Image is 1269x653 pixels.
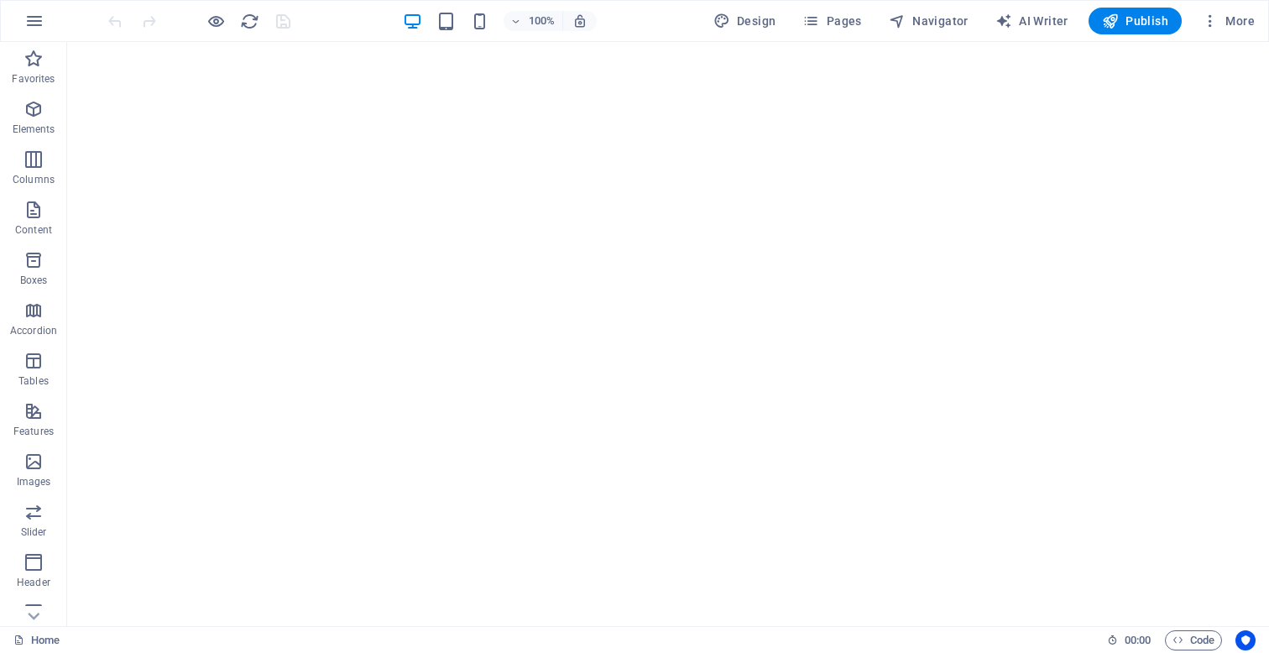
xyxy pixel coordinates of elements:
button: Click here to leave preview mode and continue editing [206,11,226,31]
button: Pages [796,8,868,34]
span: Navigator [889,13,969,29]
p: Accordion [10,324,57,337]
a: Click to cancel selection. Double-click to open Pages [13,630,60,650]
button: 100% [504,11,563,31]
h6: Session time [1107,630,1151,650]
span: : [1136,634,1139,646]
span: 00 00 [1125,630,1151,650]
button: AI Writer [989,8,1075,34]
button: More [1195,8,1261,34]
p: Images [17,475,51,488]
span: Publish [1102,13,1168,29]
p: Elements [13,123,55,136]
button: Navigator [882,8,975,34]
i: On resize automatically adjust zoom level to fit chosen device. [572,13,587,29]
p: Content [15,223,52,237]
span: Design [713,13,776,29]
p: Boxes [20,274,48,287]
span: Code [1172,630,1214,650]
p: Tables [18,374,49,388]
button: Code [1165,630,1222,650]
p: Columns [13,173,55,186]
button: Design [707,8,783,34]
button: Usercentrics [1235,630,1256,650]
p: Features [13,425,54,438]
span: More [1202,13,1255,29]
button: reload [239,11,259,31]
div: Design (Ctrl+Alt+Y) [707,8,783,34]
p: Slider [21,525,47,539]
p: Header [17,576,50,589]
span: AI Writer [995,13,1068,29]
p: Favorites [12,72,55,86]
h6: 100% [529,11,556,31]
span: Pages [802,13,861,29]
button: Publish [1089,8,1182,34]
i: Reload page [240,12,259,31]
